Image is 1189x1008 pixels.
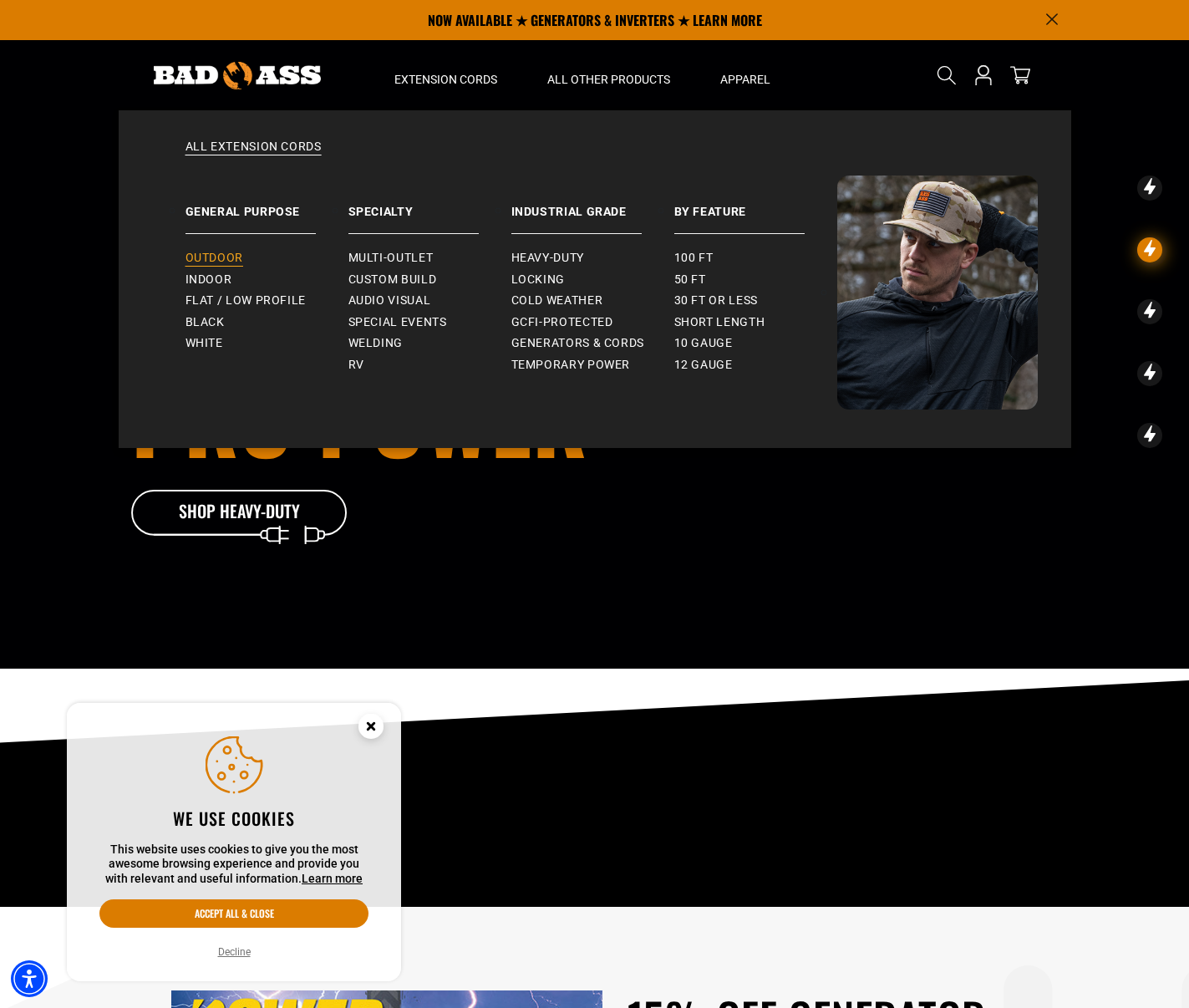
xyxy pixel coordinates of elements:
[933,62,960,89] summary: Search
[348,176,511,234] a: Specialty
[674,269,837,291] a: 50 ft
[674,354,837,376] a: 12 gauge
[185,176,348,234] a: General Purpose
[99,899,368,928] button: Accept all & close
[185,290,348,312] a: Flat / Low Profile
[674,251,714,266] span: 100 ft
[348,251,434,266] span: Multi-Outlet
[674,312,837,333] a: Short Length
[695,40,795,110] summary: Apparel
[511,269,674,291] a: Locking
[674,358,733,373] span: 12 gauge
[394,72,497,87] span: Extension Cords
[348,269,511,291] a: Custom Build
[837,176,1038,410] img: Bad Ass Extension Cords
[185,312,348,333] a: Black
[213,944,256,960] button: Decline
[720,72,770,87] span: Apparel
[970,40,997,110] a: Open this option
[348,333,511,354] a: Welding
[348,336,403,351] span: Welding
[674,176,837,234] a: By Feature
[185,251,243,266] span: Outdoor
[99,843,368,887] p: This website uses cookies to give you the most awesome browsing experience and provide you with r...
[131,371,688,463] h1: Pro Power
[67,703,401,982] aside: Cookie Consent
[674,336,733,351] span: 10 gauge
[511,247,674,269] a: Heavy-Duty
[511,176,674,234] a: Industrial Grade
[348,247,511,269] a: Multi-Outlet
[185,269,348,291] a: Indoor
[369,40,522,110] summary: Extension Cords
[511,358,631,373] span: Temporary Power
[185,272,232,288] span: Indoor
[152,139,1038,176] a: All Extension Cords
[674,293,758,308] span: 30 ft or less
[1007,65,1034,85] a: cart
[348,312,511,333] a: Special Events
[674,290,837,312] a: 30 ft or less
[522,40,695,110] summary: All Other Products
[185,315,225,330] span: Black
[341,703,401,755] button: Close this option
[511,315,613,330] span: GCFI-Protected
[511,333,674,354] a: Generators & Cords
[185,247,348,269] a: Outdoor
[302,872,363,885] a: This website uses cookies to give you the most awesome browsing experience and provide you with r...
[185,336,223,351] span: White
[674,333,837,354] a: 10 gauge
[154,62,321,89] img: Bad Ass Extension Cords
[547,72,670,87] span: All Other Products
[511,251,584,266] span: Heavy-Duty
[185,293,307,308] span: Flat / Low Profile
[185,333,348,354] a: White
[511,312,674,333] a: GCFI-Protected
[11,960,48,997] div: Accessibility Menu
[131,490,348,537] a: Shop Heavy-Duty
[511,272,565,288] span: Locking
[348,315,447,330] span: Special Events
[674,272,706,288] span: 50 ft
[511,290,674,312] a: Cold Weather
[348,358,364,373] span: RV
[99,807,368,829] h2: We use cookies
[674,315,765,330] span: Short Length
[348,290,511,312] a: Audio Visual
[348,272,437,288] span: Custom Build
[511,293,603,308] span: Cold Weather
[511,354,674,376] a: Temporary Power
[511,336,645,351] span: Generators & Cords
[348,354,511,376] a: RV
[348,293,431,308] span: Audio Visual
[674,247,837,269] a: 100 ft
